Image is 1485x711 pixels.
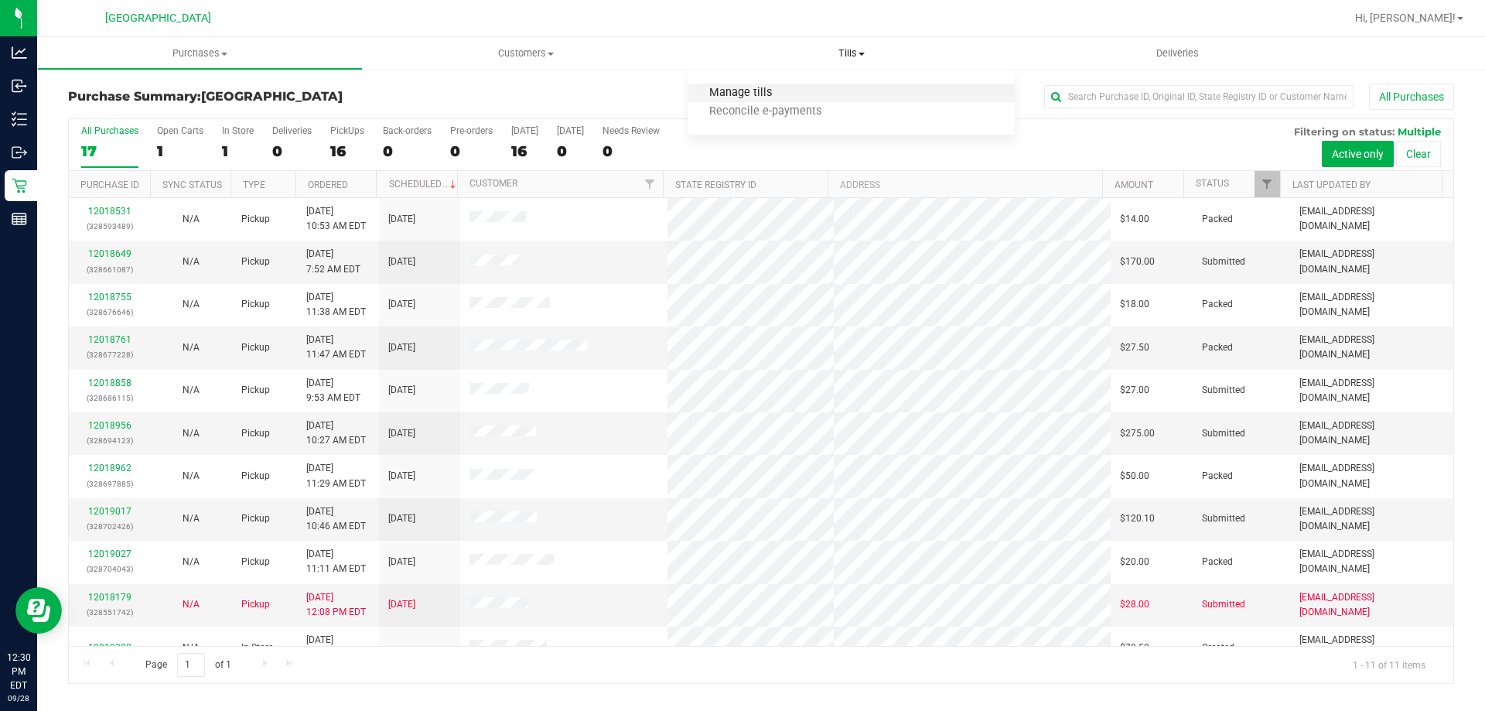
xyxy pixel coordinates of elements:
span: Pickup [241,597,270,612]
span: [DATE] 10:27 AM EDT [306,419,366,448]
a: 12019027 [88,549,131,559]
a: Scheduled [389,179,459,190]
span: [DATE] [388,297,415,312]
div: 16 [511,142,538,160]
a: 12018858 [88,378,131,388]
a: 12018761 [88,334,131,345]
p: (328661087) [78,262,141,277]
a: Deliveries [1015,37,1340,70]
div: Open Carts [157,125,203,136]
button: N/A [183,297,200,312]
div: 1 [222,142,254,160]
a: 12018956 [88,420,131,431]
span: Pickup [241,383,270,398]
span: Pickup [241,297,270,312]
span: Not Applicable [183,470,200,481]
span: [DATE] 12:08 PM EDT [306,590,366,620]
span: $28.00 [1120,597,1149,612]
span: Customers [364,46,688,60]
span: Pickup [241,555,270,569]
a: 12019322 [88,642,131,653]
span: [DATE] 11:29 AM EDT [306,461,366,491]
span: [EMAIL_ADDRESS][DOMAIN_NAME] [1299,247,1444,276]
a: Filter [637,171,663,197]
span: [GEOGRAPHIC_DATA] [105,12,211,25]
button: Clear [1396,141,1441,167]
div: All Purchases [81,125,138,136]
div: 16 [330,142,364,160]
span: Not Applicable [183,428,200,439]
button: Active only [1322,141,1394,167]
inline-svg: Retail [12,178,27,193]
button: N/A [183,555,200,569]
span: In-Store [241,641,273,655]
span: [DATE] [388,597,415,612]
span: [DATE] 10:46 AM EDT [306,504,366,534]
span: [EMAIL_ADDRESS][DOMAIN_NAME] [1299,290,1444,320]
span: [EMAIL_ADDRESS][DOMAIN_NAME] [1299,590,1444,620]
span: Pickup [241,212,270,227]
a: Type [243,179,265,190]
inline-svg: Reports [12,211,27,227]
span: Purchases [38,46,362,60]
a: 12018962 [88,463,131,473]
button: All Purchases [1369,84,1454,110]
span: $275.00 [1120,426,1155,441]
a: State Registry ID [675,179,756,190]
span: Not Applicable [183,599,200,610]
span: [DATE] [388,255,415,269]
span: [DATE] 11:47 AM EDT [306,333,366,362]
span: $18.00 [1120,297,1149,312]
span: Deliveries [1135,46,1220,60]
span: Submitted [1202,426,1245,441]
span: Manage tills [688,87,793,100]
input: Search Purchase ID, Original ID, State Registry ID or Customer Name... [1044,85,1354,108]
div: In Store [222,125,254,136]
span: Filtering on status: [1294,125,1395,138]
a: Filter [1255,171,1280,197]
div: Deliveries [272,125,312,136]
div: 17 [81,142,138,160]
inline-svg: Outbound [12,145,27,160]
a: Customers [363,37,688,70]
a: 12019017 [88,506,131,517]
div: 0 [383,142,432,160]
span: Not Applicable [183,642,200,653]
a: 12018179 [88,592,131,603]
p: (328697885) [78,477,141,491]
h3: Purchase Summary: [68,90,530,104]
span: $70.50 [1120,641,1149,655]
span: Reconcile e-payments [688,105,842,118]
span: [EMAIL_ADDRESS][DOMAIN_NAME] [1299,633,1444,662]
span: Submitted [1202,597,1245,612]
span: Submitted [1202,255,1245,269]
span: Pickup [241,426,270,441]
button: N/A [183,383,200,398]
a: Purchase ID [80,179,139,190]
button: N/A [183,426,200,441]
inline-svg: Inbound [12,78,27,94]
span: Pickup [241,340,270,355]
div: 0 [450,142,493,160]
div: 0 [272,142,312,160]
iframe: Resource center [15,587,62,634]
p: (328702426) [78,519,141,534]
div: PickUps [330,125,364,136]
span: $170.00 [1120,255,1155,269]
a: Status [1196,178,1229,189]
div: Needs Review [603,125,660,136]
span: Submitted [1202,511,1245,526]
span: Multiple [1398,125,1441,138]
span: Not Applicable [183,342,200,353]
span: [EMAIL_ADDRESS][DOMAIN_NAME] [1299,376,1444,405]
a: Tills Manage tills Reconcile e-payments [688,37,1014,70]
inline-svg: Inventory [12,111,27,127]
span: $120.10 [1120,511,1155,526]
a: Amount [1115,179,1153,190]
span: [DATE] [388,383,415,398]
p: (328551742) [78,605,141,620]
a: Customer [469,178,517,189]
button: N/A [183,469,200,484]
button: N/A [183,255,200,269]
div: Pre-orders [450,125,493,136]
